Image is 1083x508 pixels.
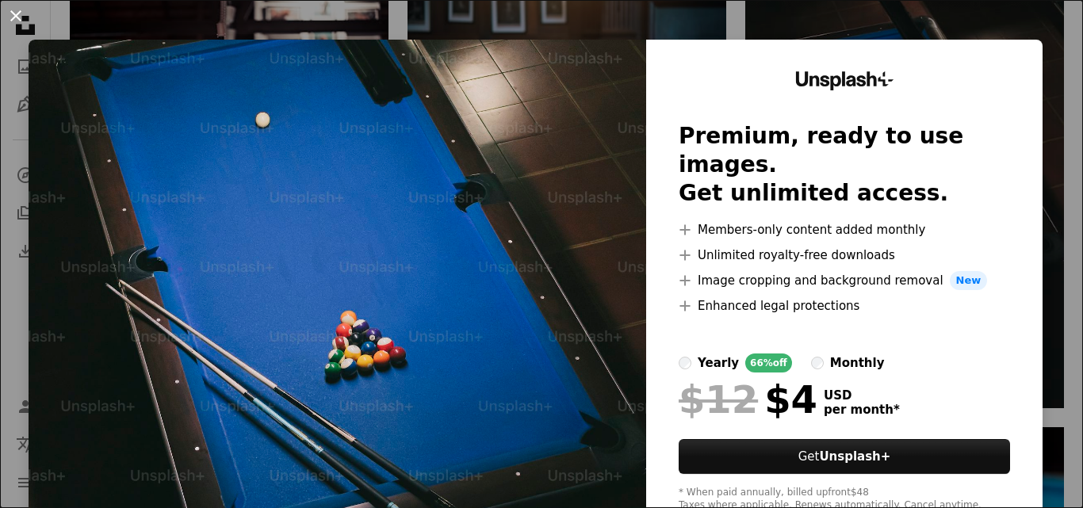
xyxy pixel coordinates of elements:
[819,449,890,464] strong: Unsplash+
[824,388,900,403] span: USD
[679,246,1010,265] li: Unlimited royalty-free downloads
[824,403,900,417] span: per month *
[679,379,758,420] span: $12
[745,353,792,372] div: 66% off
[679,220,1010,239] li: Members-only content added monthly
[679,296,1010,315] li: Enhanced legal protections
[679,122,1010,208] h2: Premium, ready to use images. Get unlimited access.
[698,353,739,372] div: yearly
[950,271,988,290] span: New
[679,271,1010,290] li: Image cropping and background removal
[679,439,1010,474] button: GetUnsplash+
[679,379,817,420] div: $4
[830,353,885,372] div: monthly
[811,357,824,369] input: monthly
[679,357,691,369] input: yearly66%off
